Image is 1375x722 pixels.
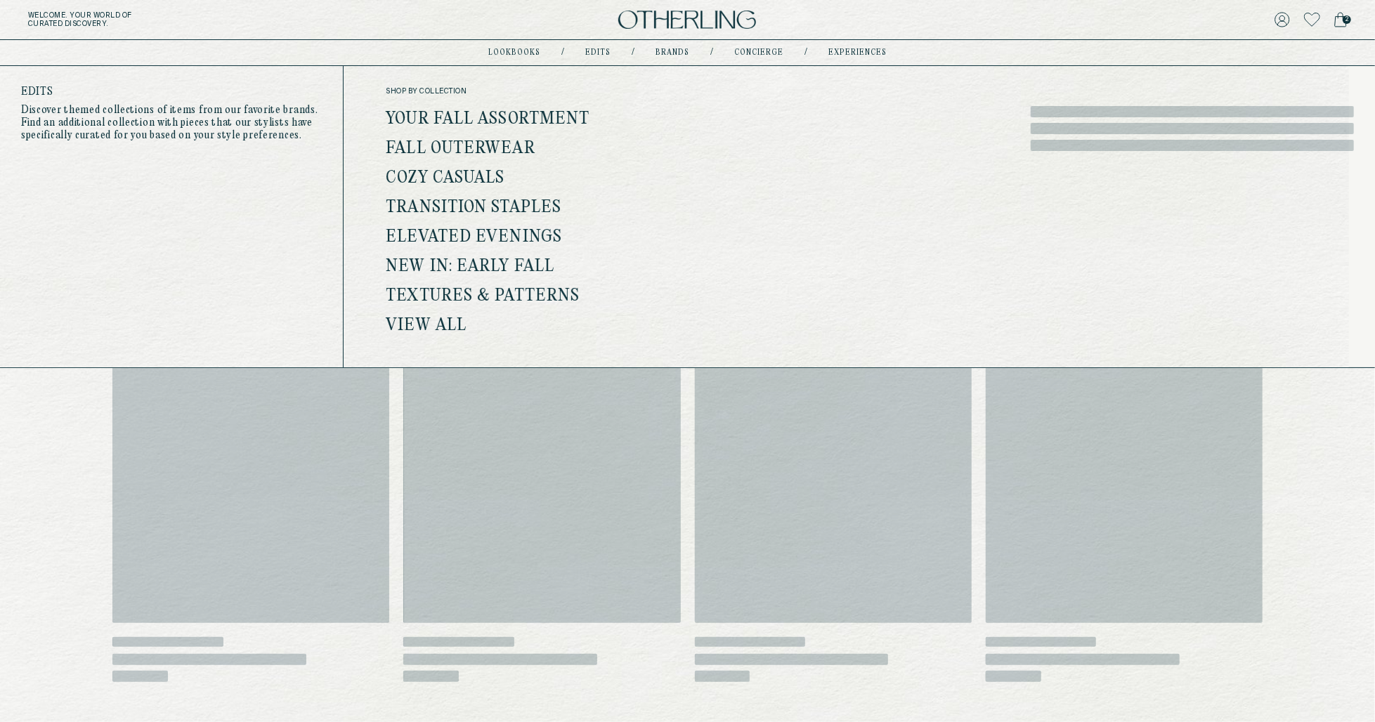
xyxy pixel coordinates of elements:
[403,671,459,682] span: ‌
[695,654,889,665] span: ‌
[585,49,611,56] a: Edits
[618,11,756,29] img: logo
[986,671,1041,682] span: ‌
[403,637,514,647] span: ‌
[112,671,168,682] span: ‌
[1343,15,1351,24] span: 2
[986,654,1180,665] span: ‌
[403,654,597,665] span: ‌
[112,637,223,647] span: ‌
[386,87,708,96] span: shop by collection
[28,11,424,28] h5: Welcome . Your world of curated discovery.
[695,637,806,647] span: ‌
[386,110,589,129] a: Your Fall Assortment
[21,87,322,97] h4: Edits
[986,249,1263,623] span: ‌
[386,199,561,217] a: Transition Staples
[386,140,535,158] a: Fall Outerwear
[986,637,1097,647] span: ‌
[1031,123,1354,134] span: ‌
[1334,10,1347,29] a: 2
[695,249,972,623] span: ‌
[695,671,750,682] span: ‌
[386,258,554,276] a: New In: Early Fall
[488,49,540,56] a: lookbooks
[386,317,467,335] a: View all
[734,49,783,56] a: concierge
[403,249,680,623] span: ‌
[386,169,504,188] a: Cozy Casuals
[386,287,580,306] a: Textures & Patterns
[386,228,562,247] a: Elevated Evenings
[1031,140,1354,151] span: ‌
[804,47,807,58] div: /
[112,249,389,623] span: ‌
[828,49,887,56] a: experiences
[21,104,322,142] p: Discover themed collections of items from our favorite brands. Find an additional collection with...
[112,654,306,665] span: ‌
[561,47,564,58] div: /
[1031,106,1354,117] span: ‌
[656,49,689,56] a: Brands
[632,47,634,58] div: /
[710,47,713,58] div: /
